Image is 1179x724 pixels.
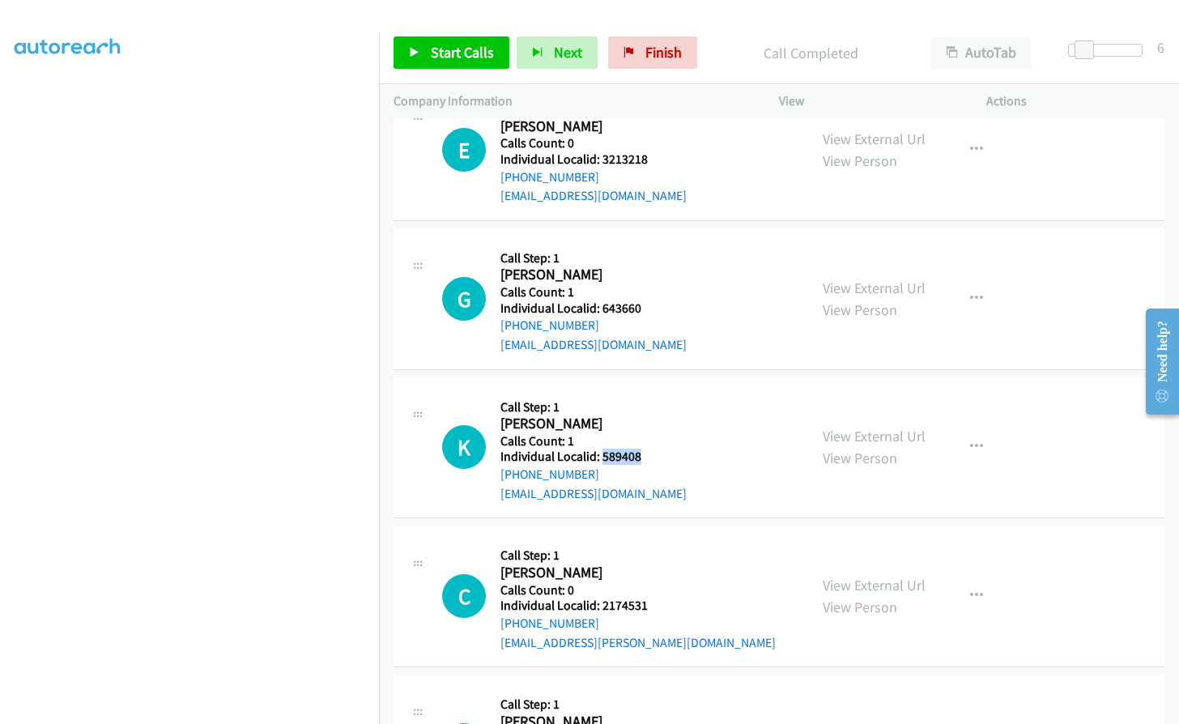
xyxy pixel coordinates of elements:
a: [PHONE_NUMBER] [500,317,599,333]
iframe: Resource Center [1132,297,1179,426]
h2: [PERSON_NAME] [500,266,687,284]
h5: Calls Count: 1 [500,433,687,449]
p: Actions [986,92,1164,111]
div: The call is yet to be attempted [442,425,486,469]
a: View Person [823,449,897,467]
p: View [779,92,957,111]
p: Company Information [394,92,750,111]
h1: K [442,425,486,469]
a: [PHONE_NUMBER] [500,466,599,482]
h5: Individual Localid: 643660 [500,300,687,317]
span: Start Calls [431,43,494,62]
h2: [PERSON_NAME] [500,564,776,582]
button: Next [517,36,598,69]
h5: Calls Count: 0 [500,582,776,598]
a: View External Url [823,427,926,445]
a: View Person [823,151,897,170]
a: [EMAIL_ADDRESS][DOMAIN_NAME] [500,188,687,203]
h1: C [442,574,486,618]
a: [PHONE_NUMBER] [500,615,599,631]
h5: Calls Count: 0 [500,135,687,151]
div: 6 [1157,36,1164,58]
h5: Call Step: 1 [500,399,687,415]
h1: G [442,277,486,321]
button: AutoTab [931,36,1032,69]
h5: Call Step: 1 [500,696,687,713]
h5: Individual Localid: 589408 [500,449,687,465]
div: The call is yet to be attempted [442,574,486,618]
span: Finish [645,43,682,62]
span: Next [554,43,582,62]
h2: [PERSON_NAME] [500,415,687,433]
h5: Call Step: 1 [500,547,776,564]
a: View Person [823,598,897,616]
a: Finish [608,36,697,69]
a: [EMAIL_ADDRESS][DOMAIN_NAME] [500,486,687,501]
h5: Call Step: 1 [500,250,687,266]
a: View External Url [823,279,926,297]
a: View Person [823,300,897,319]
a: [PHONE_NUMBER] [500,169,599,185]
h2: [PERSON_NAME] [500,117,687,136]
a: [EMAIL_ADDRESS][DOMAIN_NAME] [500,337,687,352]
a: [EMAIL_ADDRESS][PERSON_NAME][DOMAIN_NAME] [500,635,776,650]
h5: Individual Localid: 3213218 [500,151,687,168]
h1: E [442,128,486,172]
a: View External Url [823,576,926,594]
h5: Calls Count: 1 [500,284,687,300]
a: View External Url [823,130,926,148]
a: Start Calls [394,36,509,69]
h5: Individual Localid: 2174531 [500,598,776,614]
p: Call Completed [719,42,902,64]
